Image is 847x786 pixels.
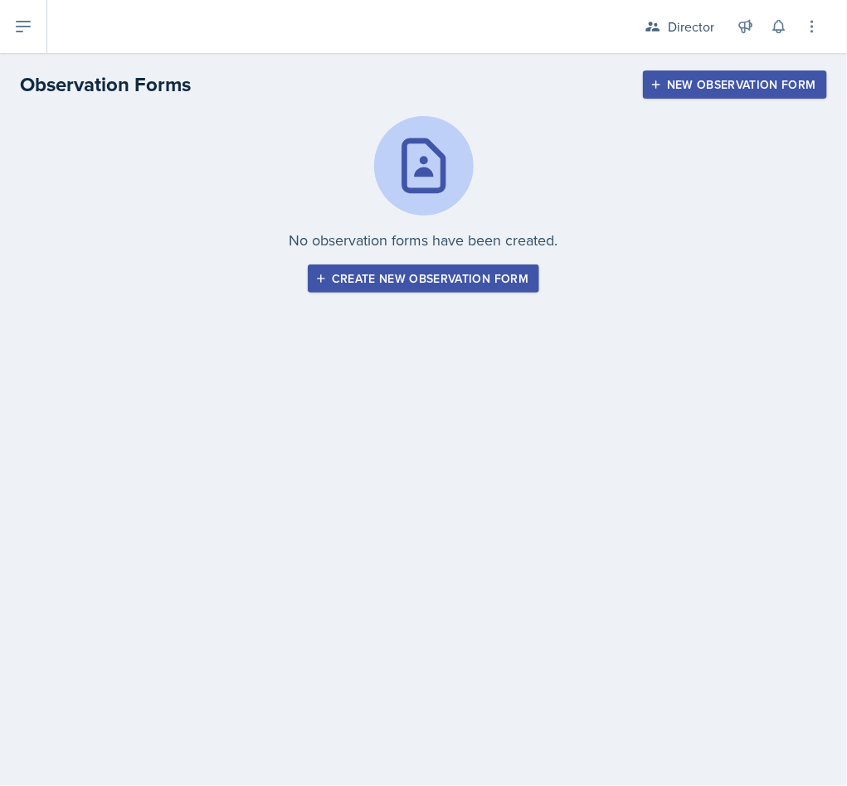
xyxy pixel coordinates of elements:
h2: Observation Forms [20,70,191,99]
div: Create new observation form [319,272,528,285]
div: Director [668,17,714,36]
p: No observation forms have been created. [290,229,558,251]
button: New Observation Form [643,70,827,99]
div: New Observation Form [654,78,816,91]
button: Create new observation form [308,264,539,293]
